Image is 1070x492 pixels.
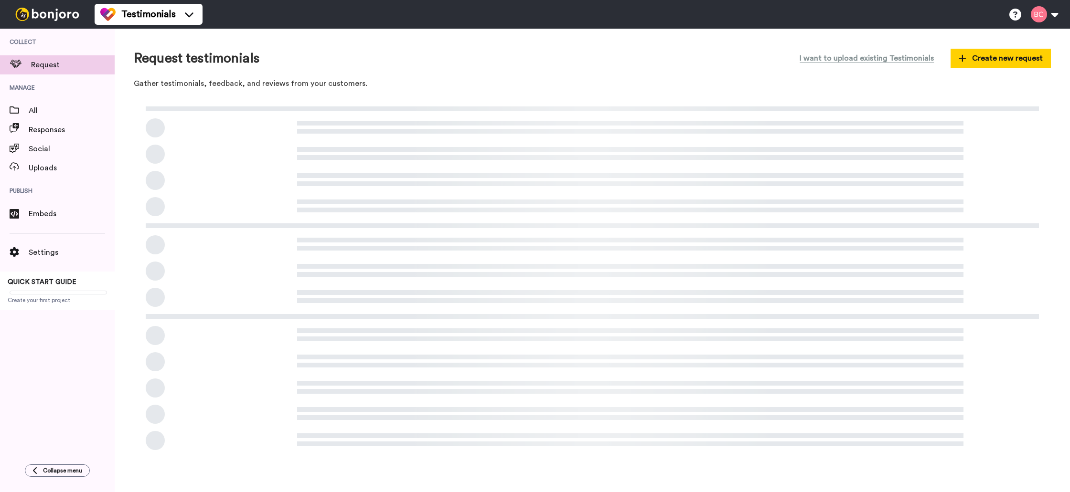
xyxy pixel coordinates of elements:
span: I want to upload existing Testimonials [800,52,934,64]
img: bj-logo-header-white.svg [11,8,83,21]
img: tm-color.svg [100,7,116,22]
span: Settings [29,247,115,258]
span: Create new request [959,52,1043,64]
span: QUICK START GUIDE [8,279,76,285]
h1: Request testimonials [134,51,259,66]
span: All [29,105,115,116]
span: Social [29,143,115,155]
button: Create new request [951,49,1051,68]
span: Create your first project [8,296,107,304]
span: Collapse menu [43,467,82,474]
span: Embeds [29,208,115,220]
button: I want to upload existing Testimonials [792,48,941,69]
p: Gather testimonials, feedback, and reviews from your customers. [134,78,1051,89]
span: Request [31,59,115,71]
button: Collapse menu [25,464,90,477]
span: Responses [29,124,115,136]
span: Uploads [29,162,115,174]
span: Testimonials [121,8,176,21]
